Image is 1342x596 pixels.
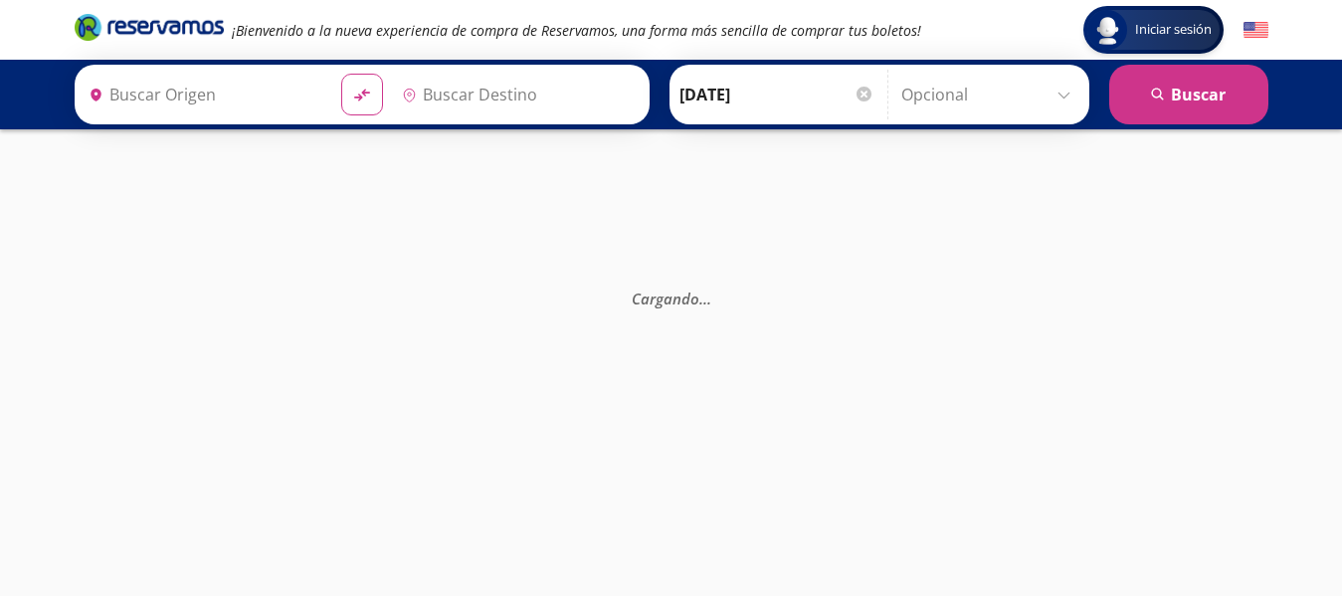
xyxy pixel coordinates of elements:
span: Iniciar sesión [1127,20,1220,40]
input: Elegir Fecha [679,70,874,119]
a: Brand Logo [75,12,224,48]
span: . [699,288,703,307]
input: Opcional [901,70,1079,119]
span: . [707,288,711,307]
span: . [703,288,707,307]
input: Buscar Origen [81,70,325,119]
i: Brand Logo [75,12,224,42]
em: Cargando [632,288,711,307]
em: ¡Bienvenido a la nueva experiencia de compra de Reservamos, una forma más sencilla de comprar tus... [232,21,921,40]
input: Buscar Destino [394,70,639,119]
button: Buscar [1109,65,1268,124]
button: English [1244,18,1268,43]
